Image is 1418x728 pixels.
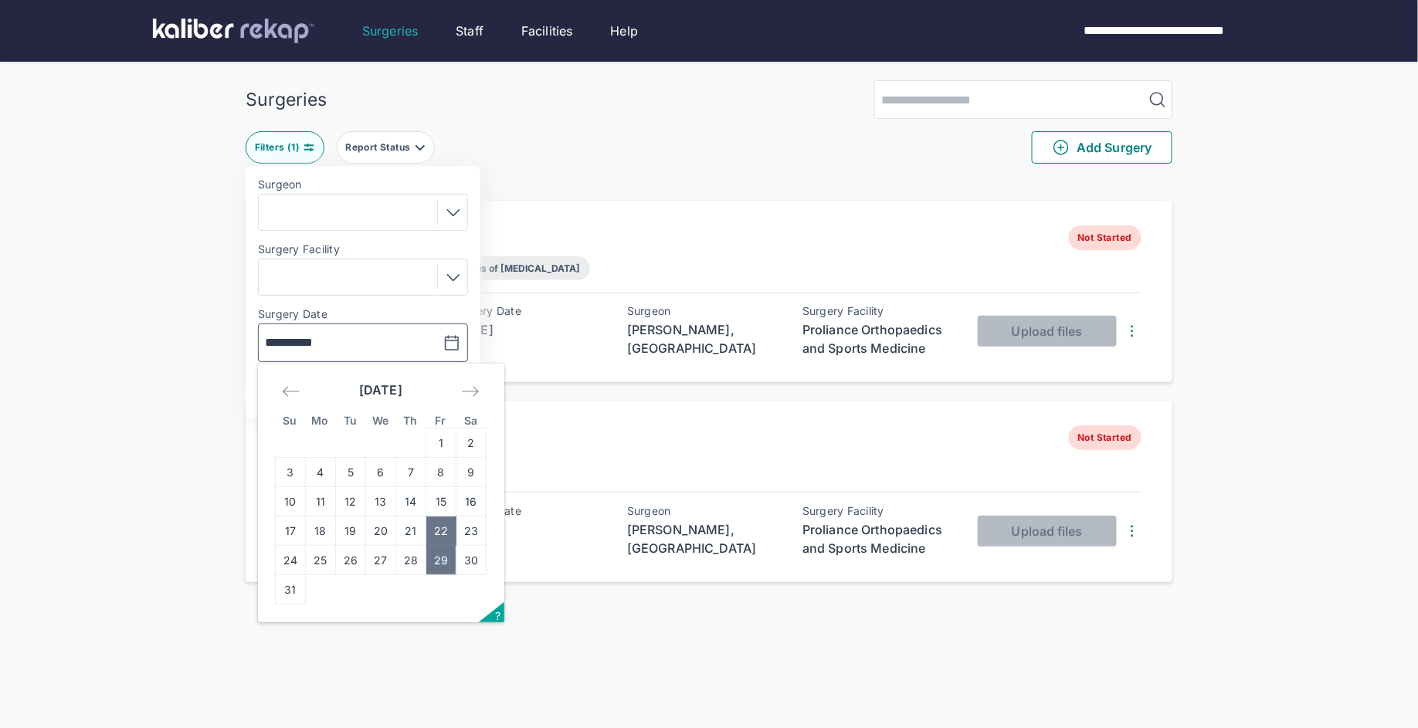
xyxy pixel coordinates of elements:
td: Tuesday, August 5, 2025 [336,458,366,487]
span: Upload files [1012,323,1083,339]
small: We [372,414,389,427]
div: Surgeries [246,89,327,110]
label: Surgery Date [258,308,468,320]
div: 2 entries [246,176,1172,195]
div: Proliance Orthopaedics and Sports Medicine [802,520,957,557]
a: Facilities [521,22,573,40]
strong: [DATE] [359,382,402,398]
td: Thursday, August 7, 2025 [396,458,426,487]
div: [PERSON_NAME], [GEOGRAPHIC_DATA] [627,320,782,357]
div: Surgeon [627,505,782,517]
div: Surgery Date [452,505,606,517]
td: Friday, August 1, 2025 [426,428,456,458]
td: Tuesday, August 12, 2025 [336,487,366,516]
td: Saturday, August 9, 2025 [456,458,487,487]
div: Surgery Date [452,305,606,317]
td: Friday, August 29, 2025 [426,546,456,575]
small: Sa [464,414,478,427]
div: [DATE] [452,320,606,339]
td: Wednesday, August 27, 2025 [366,546,396,575]
span: Upload files [1012,523,1083,539]
div: Proliance Orthopaedics and Sports Medicine [802,320,957,357]
button: Filters (1) [246,131,324,164]
label: Surgery Facility [258,243,468,256]
td: Friday, August 15, 2025 [426,487,456,516]
td: Sunday, August 17, 2025 [276,516,306,546]
img: MagnifyingGlass.1dc66aab.svg [1148,90,1167,109]
td: Wednesday, August 6, 2025 [366,458,396,487]
td: Wednesday, August 20, 2025 [366,516,396,546]
div: Move backward to switch to the previous month. [275,378,307,405]
td: Monday, August 25, 2025 [306,546,336,575]
button: Upload files [978,516,1117,547]
small: Fr [435,414,446,427]
td: Monday, August 4, 2025 [306,458,336,487]
img: faders-horizontal-teal.edb3eaa8.svg [303,141,315,154]
small: Mo [311,414,329,427]
td: Thursday, August 14, 2025 [396,487,426,516]
img: PlusCircleGreen.5fd88d77.svg [1052,138,1070,157]
label: Surgeon [258,178,468,191]
button: Open the keyboard shortcuts panel. [479,602,504,622]
td: Sunday, August 24, 2025 [276,546,306,575]
a: Surgeries [362,22,418,40]
td: Saturday, August 2, 2025 [456,428,487,458]
div: [DATE] [452,520,606,539]
span: Not Started [1069,425,1142,450]
td: Saturday, August 16, 2025 [456,487,487,516]
div: Move forward to switch to the next month. [454,378,487,405]
td: Tuesday, August 19, 2025 [336,516,366,546]
a: Staff [456,22,483,40]
span: Add Surgery [1052,138,1152,157]
small: Su [283,414,297,427]
td: Saturday, August 30, 2025 [456,546,487,575]
button: Report Status [337,131,435,164]
div: Surgeon [627,305,782,317]
div: Calendar [258,364,504,622]
div: [PERSON_NAME], [GEOGRAPHIC_DATA] [627,520,782,557]
td: Sunday, August 10, 2025 [276,487,306,516]
div: Surgery Facility [802,305,957,317]
td: Tuesday, August 26, 2025 [336,546,366,575]
div: Knee Lysis of [MEDICAL_DATA] [439,262,581,274]
a: Help [611,22,639,40]
td: Monday, August 11, 2025 [306,487,336,516]
td: Saturday, August 23, 2025 [456,516,487,546]
img: kaliber labs logo [153,19,314,43]
td: Monday, August 18, 2025 [306,516,336,546]
td: Selected. Friday, August 22, 2025 [426,516,456,546]
td: Thursday, August 21, 2025 [396,516,426,546]
button: Add Surgery [1032,131,1172,164]
td: Friday, August 8, 2025 [426,458,456,487]
span: Not Started [1069,225,1142,250]
img: DotsThreeVertical.31cb0eda.svg [1123,522,1142,540]
td: Wednesday, August 13, 2025 [366,487,396,516]
div: Filters ( 1 ) [255,141,303,154]
td: Sunday, August 3, 2025 [276,458,306,487]
img: DotsThreeVertical.31cb0eda.svg [1123,322,1142,340]
div: Report Status [345,141,413,154]
td: Sunday, August 31, 2025 [276,575,306,604]
img: filter-caret-down-grey.b3560631.svg [414,141,426,154]
td: Thursday, August 28, 2025 [396,546,426,575]
span: ? [495,609,500,622]
div: Surgery Facility [802,505,957,517]
button: Upload files [978,316,1117,347]
small: Th [403,414,418,427]
small: Tu [344,414,358,427]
